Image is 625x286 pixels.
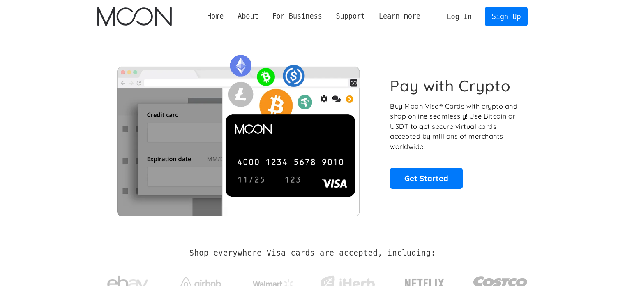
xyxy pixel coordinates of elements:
a: Get Started [390,168,463,188]
div: Learn more [372,11,427,21]
div: Support [336,11,365,21]
img: Moon Logo [97,7,172,26]
a: Sign Up [485,7,528,26]
div: About [231,11,265,21]
img: Moon Cards let you spend your crypto anywhere Visa is accepted. [97,49,379,216]
a: home [97,7,172,26]
div: Learn more [379,11,420,21]
div: For Business [265,11,329,21]
p: Buy Moon Visa® Cards with crypto and shop online seamlessly! Use Bitcoin or USDT to get secure vi... [390,101,519,152]
div: Support [329,11,372,21]
h1: Pay with Crypto [390,77,511,95]
div: About [238,11,258,21]
h2: Shop everywhere Visa cards are accepted, including: [189,249,436,258]
a: Log In [440,7,479,26]
a: Home [200,11,231,21]
div: For Business [272,11,322,21]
